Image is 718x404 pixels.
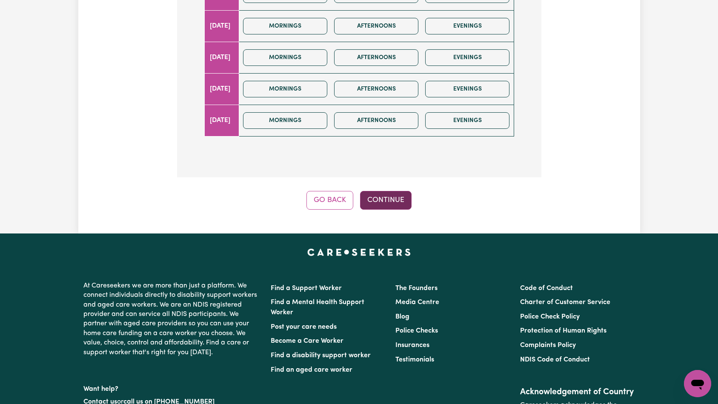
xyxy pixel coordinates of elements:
button: Evenings [425,112,509,129]
a: Blog [395,313,409,320]
button: Evenings [425,49,509,66]
a: The Founders [395,285,438,292]
a: Charter of Customer Service [520,299,610,306]
button: Mornings [243,112,327,129]
a: Complaints Policy [520,342,576,349]
iframe: Button to launch messaging window [684,370,711,397]
a: Police Check Policy [520,313,580,320]
button: Afternoons [334,49,418,66]
p: At Careseekers we are more than just a platform. We connect individuals directly to disability su... [83,278,260,361]
button: Afternoons [334,18,418,34]
a: Find an aged care worker [271,367,352,373]
button: Mornings [243,81,327,97]
a: Post your care needs [271,324,337,330]
button: Afternoons [334,112,418,129]
a: Find a disability support worker [271,352,371,359]
a: Find a Support Worker [271,285,342,292]
a: Find a Mental Health Support Worker [271,299,364,316]
button: Mornings [243,49,327,66]
button: Afternoons [334,81,418,97]
button: Go Back [306,191,353,210]
button: Mornings [243,18,327,34]
a: Careseekers home page [307,249,411,256]
td: [DATE] [204,73,239,105]
td: [DATE] [204,42,239,73]
a: Media Centre [395,299,439,306]
p: Want help? [83,381,260,394]
a: Insurances [395,342,429,349]
a: Protection of Human Rights [520,327,606,334]
a: Code of Conduct [520,285,573,292]
td: [DATE] [204,10,239,42]
button: Evenings [425,18,509,34]
h2: Acknowledgement of Country [520,387,635,397]
a: Police Checks [395,327,438,334]
a: NDIS Code of Conduct [520,356,590,363]
button: Evenings [425,81,509,97]
a: Testimonials [395,356,434,363]
a: Become a Care Worker [271,338,343,344]
td: [DATE] [204,105,239,136]
button: Continue [360,191,412,210]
